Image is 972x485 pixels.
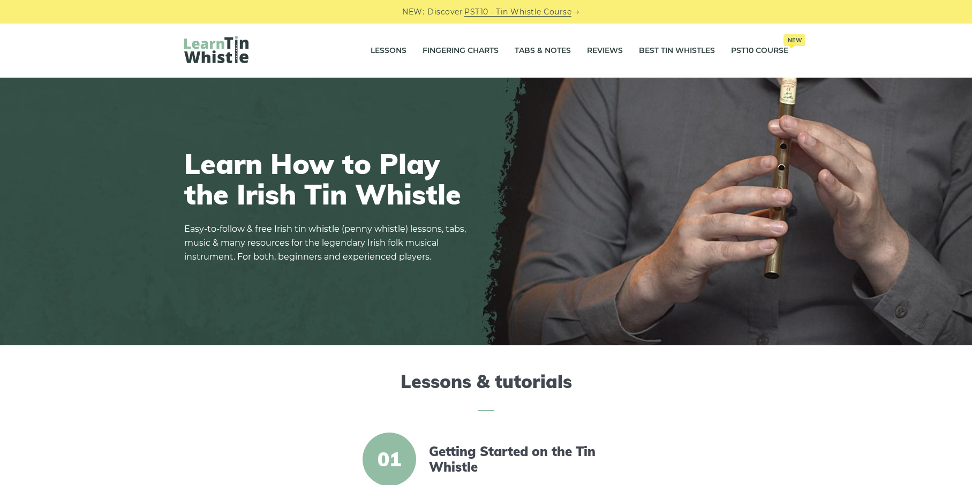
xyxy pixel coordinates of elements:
p: Easy-to-follow & free Irish tin whistle (penny whistle) lessons, tabs, music & many resources for... [184,222,473,264]
h2: Lessons & tutorials [184,371,788,411]
a: Reviews [587,37,623,64]
a: Tabs & Notes [515,37,571,64]
a: Fingering Charts [423,37,499,64]
img: LearnTinWhistle.com [184,36,248,63]
a: Lessons [371,37,406,64]
a: PST10 CourseNew [731,37,788,64]
a: Getting Started on the Tin Whistle [429,444,613,475]
a: Best Tin Whistles [639,37,715,64]
span: New [783,34,805,46]
h1: Learn How to Play the Irish Tin Whistle [184,148,473,209]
